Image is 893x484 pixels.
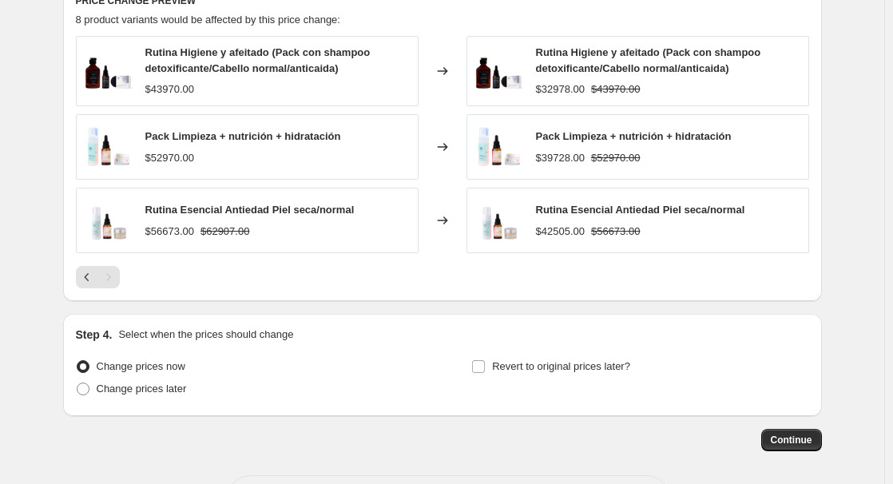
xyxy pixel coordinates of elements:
div: $42505.00 [536,224,585,240]
span: Rutina Higiene y afeitado (Pack con shampoo detoxificante/Cabello normal/anticaida) [145,46,371,74]
img: Untitleddesign_52_80x.png [475,47,523,95]
img: postinstaproductoingredientes_50_80x.png [475,196,523,244]
p: Select when the prices should change [118,327,293,343]
span: Rutina Esencial Antiedad Piel seca/normal [536,204,745,216]
button: Continue [761,429,822,451]
div: $32978.00 [536,81,585,97]
img: ESPUMA_3_80x.png [475,123,523,171]
span: Pack Limpieza + nutrición + hidratación [145,130,341,142]
span: Continue [771,434,812,446]
div: $39728.00 [536,150,585,166]
img: ESPUMA_3_80x.png [85,123,133,171]
div: $56673.00 [145,224,194,240]
span: Rutina Esencial Antiedad Piel seca/normal [145,204,355,216]
nav: Pagination [76,266,120,288]
span: Change prices later [97,383,187,395]
strike: $43970.00 [591,81,640,97]
h2: Step 4. [76,327,113,343]
img: postinstaproductoingredientes_50_80x.png [85,196,133,244]
img: Untitleddesign_52_80x.png [85,47,133,95]
strike: $56673.00 [591,224,640,240]
span: Change prices now [97,360,185,372]
strike: $62907.00 [200,224,249,240]
div: $52970.00 [145,150,194,166]
span: Revert to original prices later? [492,360,630,372]
span: Pack Limpieza + nutrición + hidratación [536,130,732,142]
span: Rutina Higiene y afeitado (Pack con shampoo detoxificante/Cabello normal/anticaida) [536,46,761,74]
span: 8 product variants would be affected by this price change: [76,14,340,26]
div: $43970.00 [145,81,194,97]
strike: $52970.00 [591,150,640,166]
button: Previous [76,266,98,288]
